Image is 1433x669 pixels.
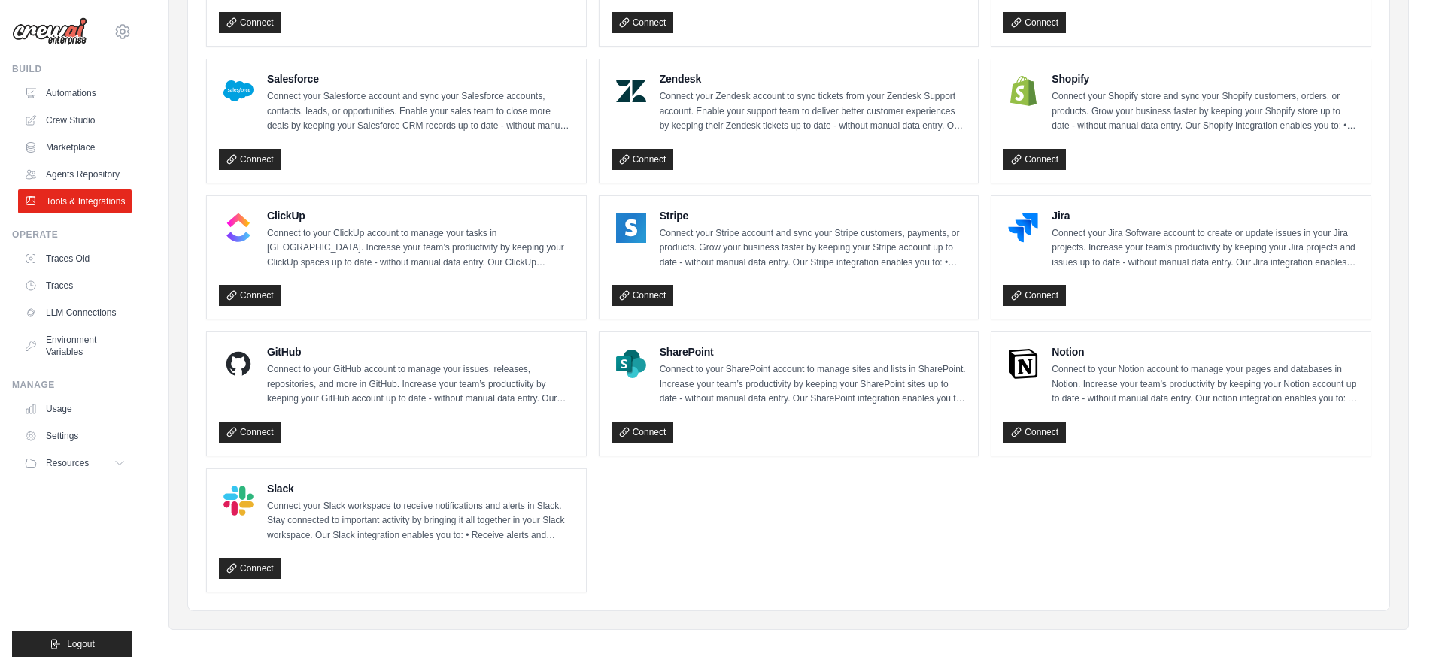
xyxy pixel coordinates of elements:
a: Agents Repository [18,162,132,186]
span: Logout [67,638,95,650]
p: Connect your Salesforce account and sync your Salesforce accounts, contacts, leads, or opportunit... [267,89,574,134]
div: Manage [12,379,132,391]
a: Marketplace [18,135,132,159]
a: Connect [219,558,281,579]
h4: Notion [1052,344,1359,359]
a: Connect [612,12,674,33]
p: Connect your Slack workspace to receive notifications and alerts in Slack. Stay connected to impo... [267,499,574,543]
img: Jira Logo [1008,213,1038,243]
h4: ClickUp [267,208,574,223]
p: Connect your Stripe account and sync your Stripe customers, payments, or products. Grow your busi... [660,226,967,271]
a: Connect [1003,285,1066,306]
p: Connect your Jira Software account to create or update issues in your Jira projects. Increase you... [1052,226,1359,271]
a: Connect [1003,149,1066,170]
img: Slack Logo [223,486,254,516]
a: Tools & Integrations [18,189,132,213]
a: Traces [18,274,132,298]
h4: GitHub [267,344,574,359]
img: Stripe Logo [616,213,646,243]
h4: Stripe [660,208,967,223]
img: ClickUp Logo [223,213,254,243]
h4: SharePoint [660,344,967,359]
h4: Slack [267,481,574,496]
a: Connect [612,149,674,170]
a: Connect [1003,422,1066,443]
a: Usage [18,397,132,421]
img: GitHub Logo [223,349,254,379]
a: Environment Variables [18,328,132,364]
a: Traces Old [18,247,132,271]
a: Connect [1003,12,1066,33]
a: Connect [219,422,281,443]
p: Connect to your GitHub account to manage your issues, releases, repositories, and more in GitHub.... [267,362,574,407]
div: Operate [12,229,132,241]
a: LLM Connections [18,301,132,325]
a: Connect [612,285,674,306]
img: Shopify Logo [1008,76,1038,106]
p: Connect to your ClickUp account to manage your tasks in [GEOGRAPHIC_DATA]. Increase your team’s p... [267,226,574,271]
img: Notion Logo [1008,349,1038,379]
p: Connect your Shopify store and sync your Shopify customers, orders, or products. Grow your busine... [1052,89,1359,134]
h4: Zendesk [660,71,967,86]
a: Connect [219,149,281,170]
h4: Jira [1052,208,1359,223]
p: Connect to your SharePoint account to manage sites and lists in SharePoint. Increase your team’s ... [660,362,967,407]
button: Logout [12,631,132,657]
img: Logo [12,17,87,46]
div: Build [12,63,132,75]
button: Resources [18,451,132,475]
a: Connect [612,422,674,443]
img: SharePoint Logo [616,349,646,379]
a: Settings [18,424,132,448]
p: Connect to your Notion account to manage your pages and databases in Notion. Increase your team’s... [1052,362,1359,407]
p: Connect your Zendesk account to sync tickets from your Zendesk Support account. Enable your suppo... [660,89,967,134]
span: Resources [46,457,89,469]
a: Automations [18,81,132,105]
a: Connect [219,285,281,306]
a: Crew Studio [18,108,132,132]
img: Zendesk Logo [616,76,646,106]
img: Salesforce Logo [223,76,254,106]
a: Connect [219,12,281,33]
h4: Shopify [1052,71,1359,86]
h4: Salesforce [267,71,574,86]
